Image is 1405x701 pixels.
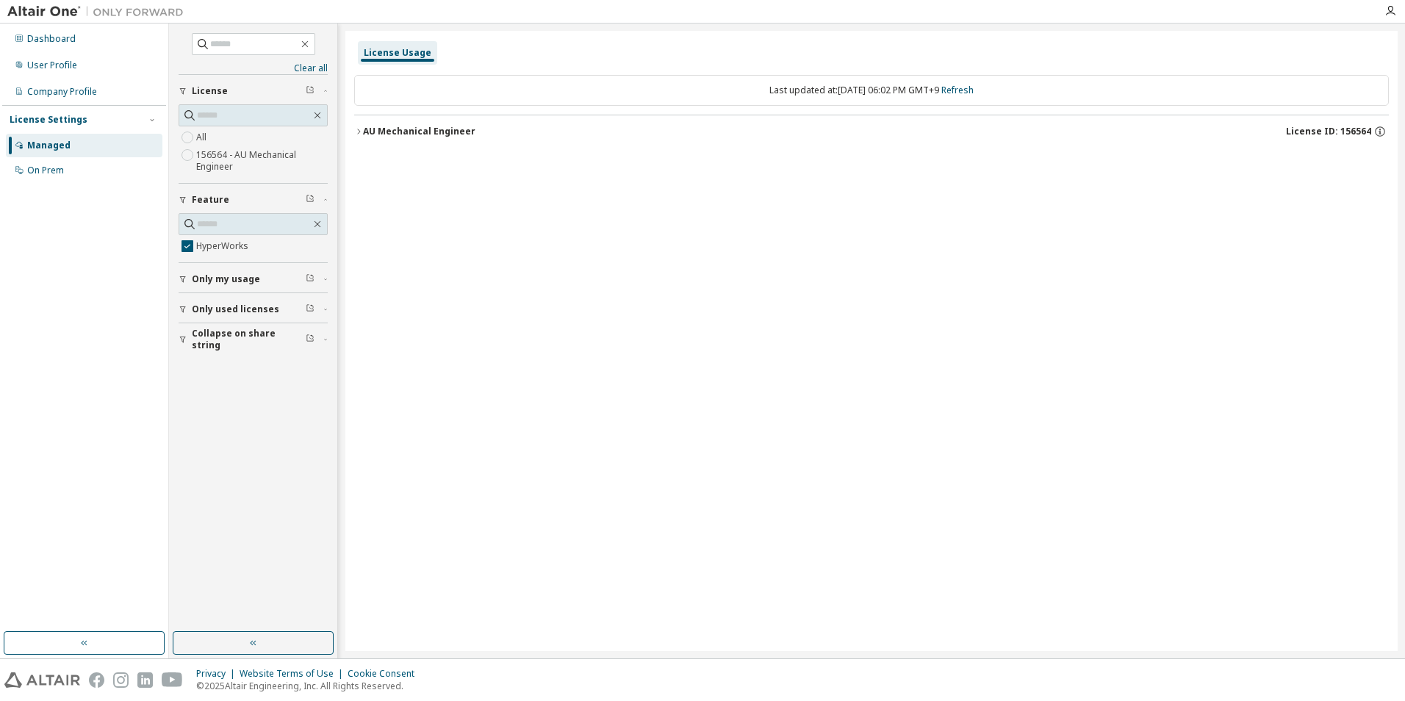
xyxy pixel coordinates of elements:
[7,4,191,19] img: Altair One
[196,668,240,680] div: Privacy
[113,672,129,688] img: instagram.svg
[27,165,64,176] div: On Prem
[192,273,260,285] span: Only my usage
[363,126,475,137] div: AU Mechanical Engineer
[192,328,306,351] span: Collapse on share string
[179,184,328,216] button: Feature
[162,672,183,688] img: youtube.svg
[240,668,348,680] div: Website Terms of Use
[306,273,315,285] span: Clear filter
[192,85,228,97] span: License
[306,194,315,206] span: Clear filter
[179,293,328,326] button: Only used licenses
[179,323,328,356] button: Collapse on share string
[179,263,328,295] button: Only my usage
[192,303,279,315] span: Only used licenses
[10,114,87,126] div: License Settings
[4,672,80,688] img: altair_logo.svg
[27,140,71,151] div: Managed
[27,33,76,45] div: Dashboard
[306,303,315,315] span: Clear filter
[1286,126,1371,137] span: License ID: 156564
[196,237,251,255] label: HyperWorks
[137,672,153,688] img: linkedin.svg
[179,75,328,107] button: License
[196,146,328,176] label: 156564 - AU Mechanical Engineer
[348,668,423,680] div: Cookie Consent
[27,86,97,98] div: Company Profile
[941,84,974,96] a: Refresh
[89,672,104,688] img: facebook.svg
[306,85,315,97] span: Clear filter
[192,194,229,206] span: Feature
[354,115,1389,148] button: AU Mechanical EngineerLicense ID: 156564
[196,680,423,692] p: © 2025 Altair Engineering, Inc. All Rights Reserved.
[179,62,328,74] a: Clear all
[306,334,315,345] span: Clear filter
[27,60,77,71] div: User Profile
[196,129,209,146] label: All
[354,75,1389,106] div: Last updated at: [DATE] 06:02 PM GMT+9
[364,47,431,59] div: License Usage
